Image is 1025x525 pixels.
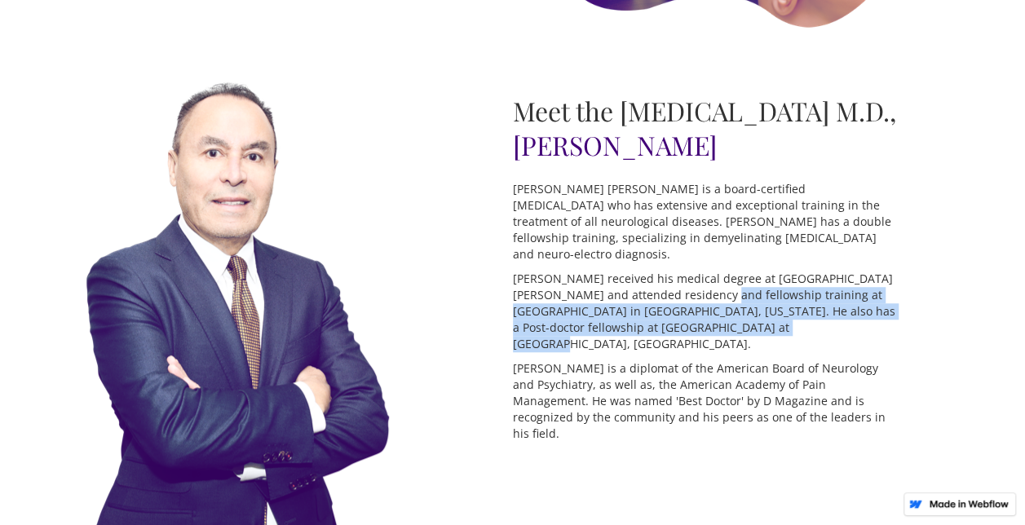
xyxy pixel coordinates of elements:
p: [PERSON_NAME] [PERSON_NAME] is a board-certified [MEDICAL_DATA] who has extensive and exceptional... [513,181,896,262]
p: [PERSON_NAME] is a diplomat of the American Board of Neurology and Psychiatry, as well as, the Am... [513,360,896,442]
p: [PERSON_NAME] received his medical degree at [GEOGRAPHIC_DATA][PERSON_NAME] and attended residenc... [513,271,896,352]
img: Made in Webflow [929,500,1009,508]
span: [PERSON_NAME] [513,127,717,162]
h2: Meet the [MEDICAL_DATA] M.D., [513,94,896,162]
